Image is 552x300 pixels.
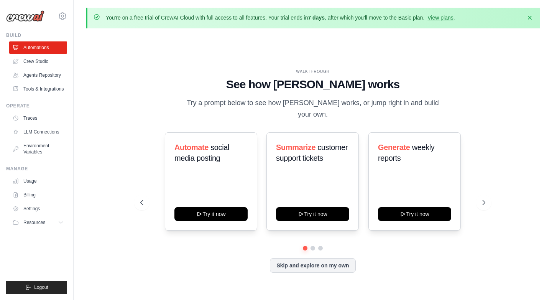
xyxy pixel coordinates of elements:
a: Billing [9,189,67,201]
h1: See how [PERSON_NAME] works [140,77,485,91]
div: Build [6,32,67,38]
span: Automate [174,143,209,152]
a: Usage [9,175,67,187]
span: Generate [378,143,410,152]
span: Summarize [276,143,315,152]
span: social media posting [174,143,229,162]
span: customer support tickets [276,143,348,162]
button: Try it now [174,207,248,221]
a: View plans [427,15,453,21]
button: Try it now [276,207,349,221]
img: Logo [6,10,44,22]
span: Logout [34,284,48,290]
p: You're on a free trial of CrewAI Cloud with full access to all features. Your trial ends in , aft... [106,14,455,21]
a: LLM Connections [9,126,67,138]
strong: 7 days [308,15,325,21]
div: WALKTHROUGH [140,69,485,74]
a: Automations [9,41,67,54]
p: Try a prompt below to see how [PERSON_NAME] works, or jump right in and build your own. [184,97,442,120]
span: Resources [23,219,45,226]
a: Traces [9,112,67,124]
button: Resources [9,216,67,229]
a: Environment Variables [9,140,67,158]
button: Skip and explore on my own [270,258,355,273]
a: Tools & Integrations [9,83,67,95]
span: weekly reports [378,143,434,162]
button: Logout [6,281,67,294]
a: Agents Repository [9,69,67,81]
div: Manage [6,166,67,172]
a: Settings [9,203,67,215]
a: Crew Studio [9,55,67,68]
button: Try it now [378,207,451,221]
div: Operate [6,103,67,109]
